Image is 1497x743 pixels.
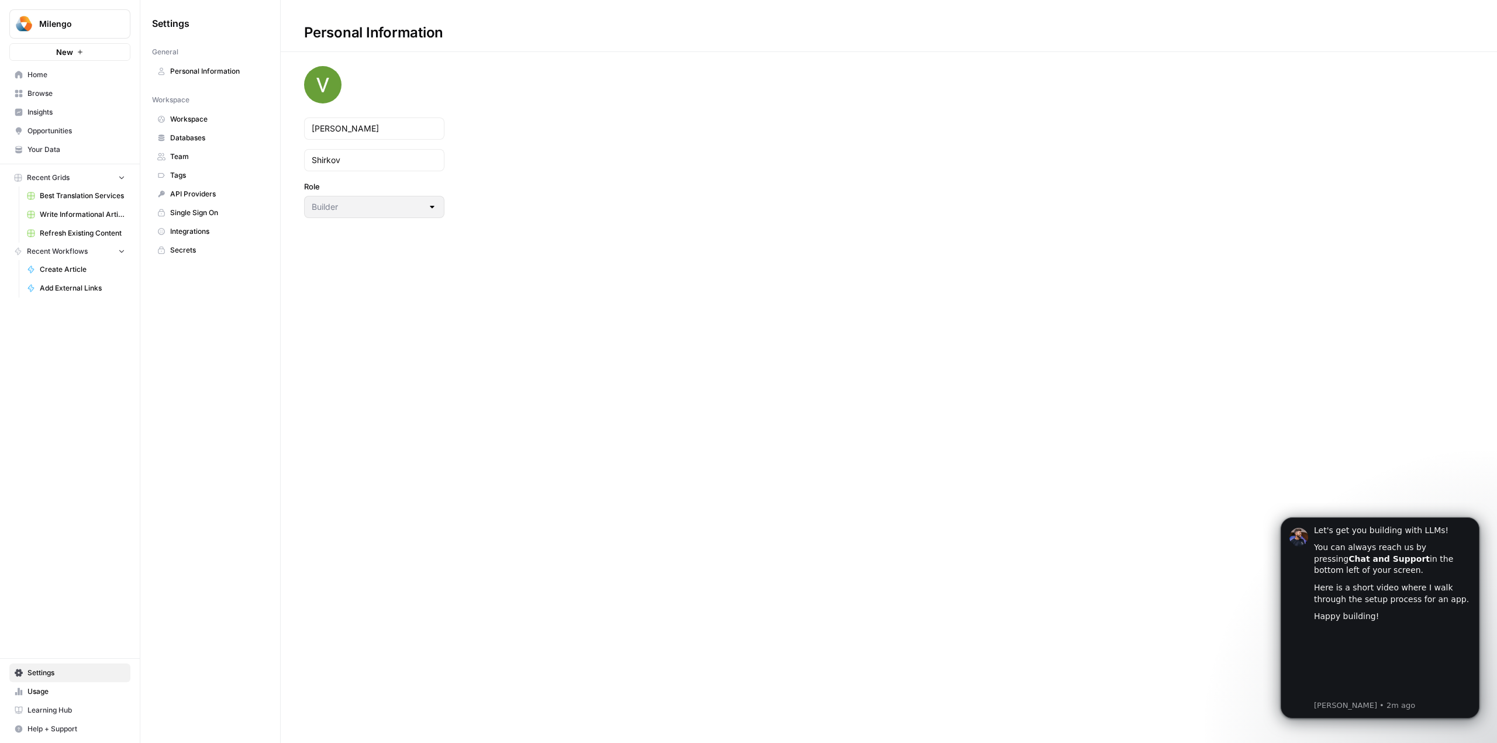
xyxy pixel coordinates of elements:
a: Team [152,147,268,166]
a: Databases [152,129,268,147]
span: Add External Links [40,283,125,293]
a: Workspace [152,110,268,129]
a: Create Article [22,260,130,279]
span: Secrets [170,245,263,255]
p: Message from Steven, sent 2m ago [51,198,208,208]
span: Browse [27,88,125,99]
span: Workspace [170,114,263,125]
a: Write Informational Article [22,205,130,224]
span: Recent Grids [27,172,70,183]
span: Settings [152,16,189,30]
a: Secrets [152,241,268,260]
button: Workspace: Milengo [9,9,130,39]
span: API Providers [170,189,263,199]
button: Recent Grids [9,169,130,186]
a: Best Translation Services [22,186,130,205]
a: Opportunities [9,122,130,140]
span: Recent Workflows [27,246,88,257]
span: Learning Hub [27,705,125,716]
button: Help + Support [9,720,130,738]
button: Recent Workflows [9,243,130,260]
span: Opportunities [27,126,125,136]
a: Learning Hub [9,701,130,720]
img: avatar [304,66,342,103]
a: Add External Links [22,279,130,298]
a: Personal Information [152,62,268,81]
span: Personal Information [170,66,263,77]
span: Create Article [40,264,125,275]
span: Home [27,70,125,80]
a: Integrations [152,222,268,241]
span: Write Informational Article [40,209,125,220]
label: Role [304,181,444,192]
span: Settings [27,668,125,678]
button: New [9,43,130,61]
span: Team [170,151,263,162]
a: Your Data [9,140,130,159]
span: Single Sign On [170,208,263,218]
span: Milengo [39,18,110,30]
span: Databases [170,133,263,143]
div: Personal Information [281,23,467,42]
span: Integrations [170,226,263,237]
iframe: youtube [51,126,208,196]
a: Settings [9,663,130,682]
img: Milengo Logo [13,13,35,34]
a: Usage [9,682,130,701]
a: Single Sign On [152,203,268,222]
span: Workspace [152,95,189,105]
span: Your Data [27,144,125,155]
a: Refresh Existing Content [22,224,130,243]
a: Insights [9,103,130,122]
a: Browse [9,84,130,103]
span: Refresh Existing Content [40,228,125,239]
a: Tags [152,166,268,185]
span: Tags [170,170,263,181]
span: Usage [27,686,125,697]
span: Help + Support [27,724,125,734]
a: Home [9,65,130,84]
span: Insights [27,107,125,118]
span: New [56,46,73,58]
span: Best Translation Services [40,191,125,201]
a: API Providers [152,185,268,203]
span: General [152,47,178,57]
